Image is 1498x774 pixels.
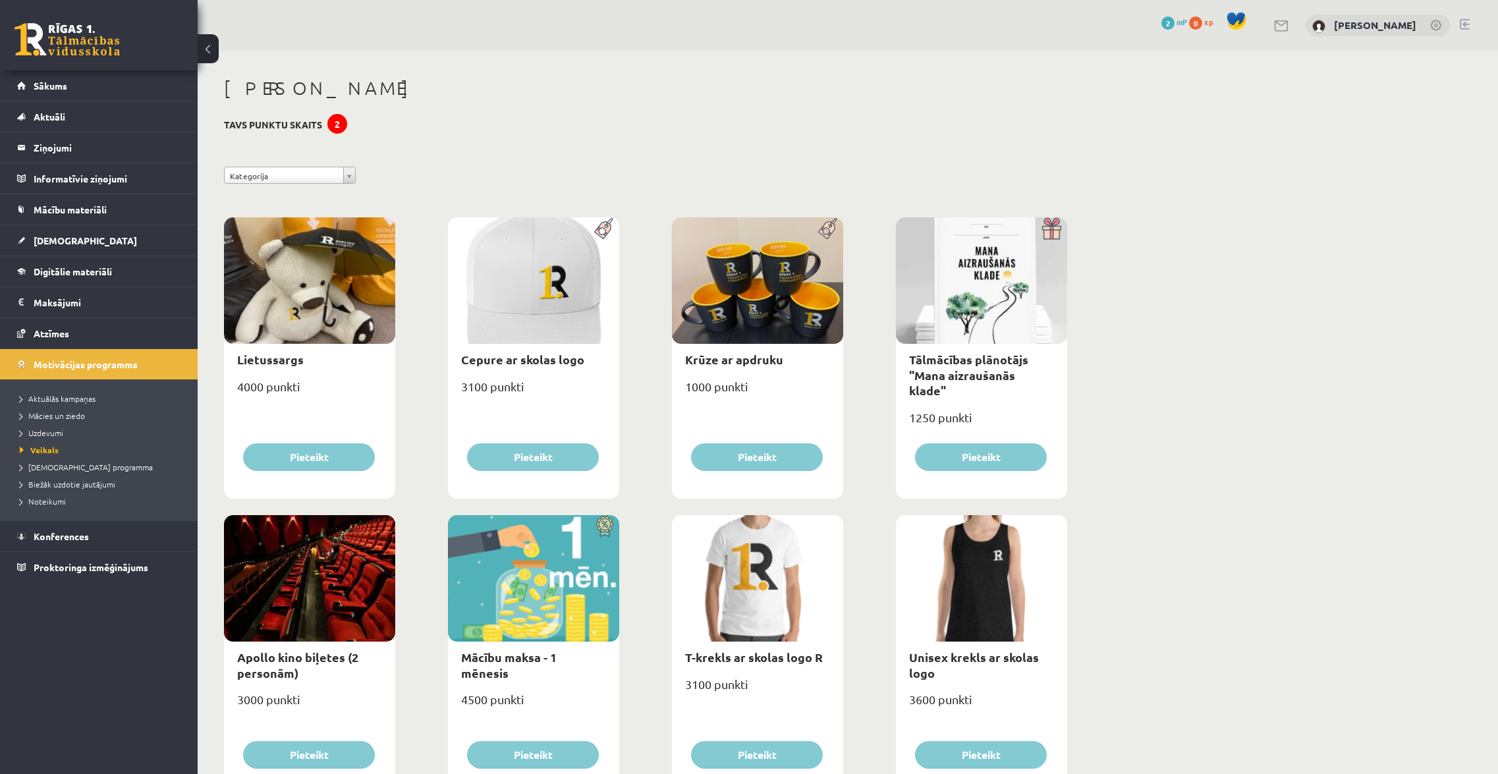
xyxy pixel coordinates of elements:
[909,352,1028,398] a: Tālmācības plānotājs "Mana aizraušanās klade"
[20,427,184,439] a: Uzdevumi
[448,375,619,408] div: 3100 punkti
[17,552,181,582] a: Proktoringa izmēģinājums
[1177,16,1187,27] span: mP
[327,114,347,134] div: 2
[590,217,619,240] img: Populāra prece
[461,352,584,367] a: Cepure ar skolas logo
[1204,16,1213,27] span: xp
[915,443,1047,471] button: Pieteikt
[34,561,148,573] span: Proktoringa izmēģinājums
[20,393,184,404] a: Aktuālās kampaņas
[915,741,1047,769] button: Pieteikt
[685,352,783,367] a: Krūze ar apdruku
[17,318,181,348] a: Atzīmes
[237,352,304,367] a: Lietussargs
[20,444,184,456] a: Veikals
[1189,16,1202,30] span: 0
[20,445,59,455] span: Veikals
[34,235,137,246] span: [DEMOGRAPHIC_DATA]
[1038,217,1067,240] img: Dāvana ar pārsteigumu
[20,393,96,404] span: Aktuālās kampaņas
[685,650,823,665] a: T-krekls ar skolas logo R
[34,358,138,370] span: Motivācijas programma
[17,349,181,379] a: Motivācijas programma
[17,70,181,101] a: Sākums
[34,204,107,215] span: Mācību materiāli
[1161,16,1175,30] span: 2
[814,217,843,240] img: Populāra prece
[34,80,67,92] span: Sākums
[20,410,85,421] span: Mācies un ziedo
[17,287,181,318] a: Maksājumi
[17,521,181,551] a: Konferences
[20,428,63,438] span: Uzdevumi
[20,496,66,507] span: Noteikumi
[17,194,181,225] a: Mācību materiāli
[224,119,322,130] h3: Tavs punktu skaits
[243,443,375,471] button: Pieteikt
[1161,16,1187,27] a: 2 mP
[17,163,181,194] a: Informatīvie ziņojumi
[20,495,184,507] a: Noteikumi
[34,163,181,194] legend: Informatīvie ziņojumi
[461,650,557,680] a: Mācību maksa - 1 mēnesis
[691,443,823,471] button: Pieteikt
[1334,18,1416,32] a: [PERSON_NAME]
[34,111,65,123] span: Aktuāli
[17,101,181,132] a: Aktuāli
[243,741,375,769] button: Pieteikt
[14,23,120,56] a: Rīgas 1. Tālmācības vidusskola
[672,375,843,408] div: 1000 punkti
[20,461,184,473] a: [DEMOGRAPHIC_DATA] programma
[34,132,181,163] legend: Ziņojumi
[17,256,181,287] a: Digitālie materiāli
[467,443,599,471] button: Pieteikt
[20,410,184,422] a: Mācies un ziedo
[230,167,338,184] span: Kategorija
[224,167,356,184] a: Kategorija
[17,225,181,256] a: [DEMOGRAPHIC_DATA]
[34,287,181,318] legend: Maksājumi
[224,77,1067,99] h1: [PERSON_NAME]
[691,741,823,769] button: Pieteikt
[909,650,1039,680] a: Unisex krekls ar skolas logo
[34,327,69,339] span: Atzīmes
[1312,20,1325,33] img: Maksims Baltais
[896,688,1067,721] div: 3600 punkti
[672,673,843,706] div: 3100 punkti
[896,406,1067,439] div: 1250 punkti
[1189,16,1219,27] a: 0 xp
[20,478,184,490] a: Biežāk uzdotie jautājumi
[34,530,89,542] span: Konferences
[17,132,181,163] a: Ziņojumi
[34,265,112,277] span: Digitālie materiāli
[467,741,599,769] button: Pieteikt
[20,479,115,489] span: Biežāk uzdotie jautājumi
[237,650,358,680] a: Apollo kino biļetes (2 personām)
[224,688,395,721] div: 3000 punkti
[590,515,619,538] img: Atlaide
[448,688,619,721] div: 4500 punkti
[224,375,395,408] div: 4000 punkti
[20,462,153,472] span: [DEMOGRAPHIC_DATA] programma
